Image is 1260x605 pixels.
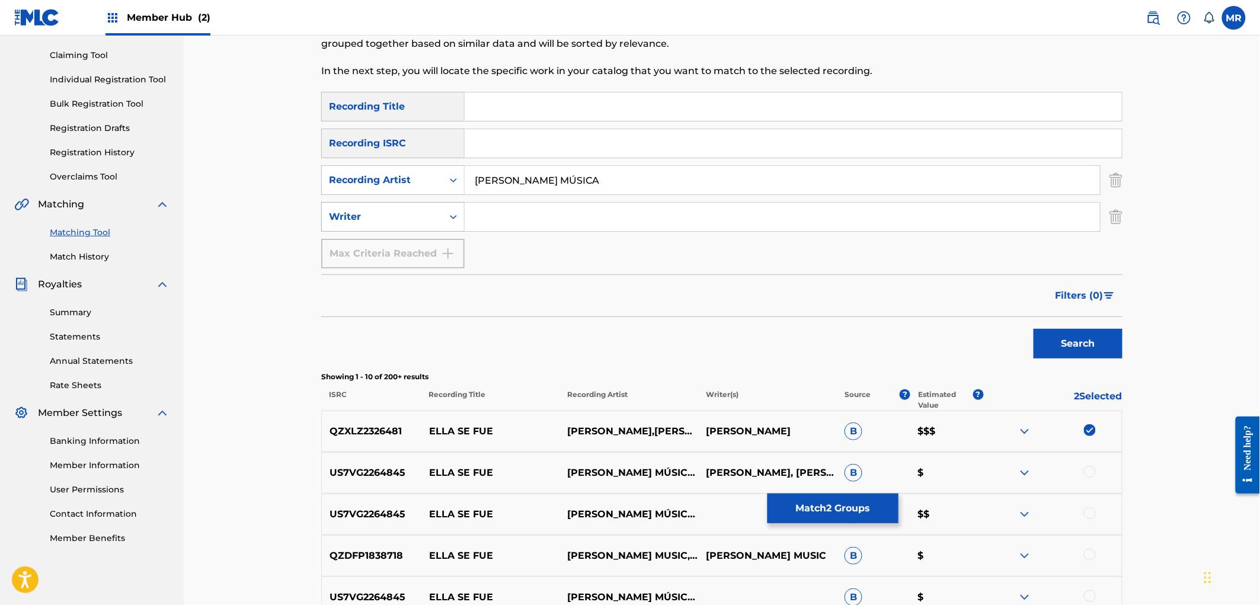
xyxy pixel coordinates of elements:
[421,507,560,521] p: ELLA SE FUE
[14,9,60,26] img: MLC Logo
[14,197,29,212] img: Matching
[198,12,210,23] span: (2)
[973,389,984,400] span: ?
[1104,292,1114,299] img: filter
[698,389,837,411] p: Writer(s)
[1018,507,1032,521] img: expand
[105,11,120,25] img: Top Rightsholders
[38,277,82,292] span: Royalties
[322,549,421,563] p: QZDFP1838718
[50,226,170,239] a: Matching Tool
[767,494,898,523] button: Match2 Groups
[1018,466,1032,480] img: expand
[50,435,170,447] a: Banking Information
[910,424,984,438] p: $$$
[918,389,973,411] p: Estimated Value
[1109,165,1123,195] img: Delete Criterion
[38,406,122,420] span: Member Settings
[1141,6,1165,30] a: Public Search
[50,532,170,545] a: Member Benefits
[1201,548,1260,605] iframe: Chat Widget
[321,389,421,411] p: ISRC
[845,422,862,440] span: B
[50,331,170,343] a: Statements
[559,590,698,604] p: [PERSON_NAME] MÚSICA,[PERSON_NAME]
[155,277,170,292] img: expand
[910,507,984,521] p: $$
[321,372,1123,382] p: Showing 1 - 10 of 200+ results
[845,389,871,411] p: Source
[1201,548,1260,605] div: Widget de chat
[1018,590,1032,604] img: expand
[1172,6,1196,30] div: Help
[1222,6,1246,30] div: User Menu
[1227,407,1260,502] iframe: Resource Center
[984,389,1123,411] p: 2 Selected
[50,49,170,62] a: Claiming Tool
[127,11,210,24] span: Member Hub
[329,210,436,224] div: Writer
[698,424,837,438] p: [PERSON_NAME]
[50,508,170,520] a: Contact Information
[845,464,862,482] span: B
[50,355,170,367] a: Annual Statements
[1034,329,1123,358] button: Search
[321,92,1123,364] form: Search Form
[50,98,170,110] a: Bulk Registration Tool
[698,549,837,563] p: [PERSON_NAME] MUSIC
[50,484,170,496] a: User Permissions
[38,197,84,212] span: Matching
[559,507,698,521] p: [PERSON_NAME] MÚSICA & [PERSON_NAME] MUSIC
[50,171,170,183] a: Overclaims Tool
[421,389,559,411] p: Recording Title
[1018,549,1032,563] img: expand
[900,389,910,400] span: ?
[910,590,984,604] p: $
[698,466,837,480] p: [PERSON_NAME], [PERSON_NAME]
[50,459,170,472] a: Member Information
[421,590,560,604] p: ELLA SE FUE
[322,466,421,480] p: US7VG2264845
[14,277,28,292] img: Royalties
[321,23,938,51] p: To begin, use the search fields below to find recordings that haven't yet been matched to your wo...
[50,306,170,319] a: Summary
[321,64,938,78] p: In the next step, you will locate the specific work in your catalog that you want to match to the...
[322,424,421,438] p: QZXLZ2326481
[421,466,560,480] p: ELLA SE FUE
[50,146,170,159] a: Registration History
[1018,424,1032,438] img: expand
[155,406,170,420] img: expand
[559,549,698,563] p: [PERSON_NAME] MUSIC,[PERSON_NAME] MÚSICA
[1203,12,1215,24] div: Notifications
[14,406,28,420] img: Member Settings
[559,389,698,411] p: Recording Artist
[559,424,698,438] p: [PERSON_NAME],[PERSON_NAME] MÚSICA
[155,197,170,212] img: expand
[421,549,560,563] p: ELLA SE FUE
[329,173,436,187] div: Recording Artist
[910,549,984,563] p: $
[559,466,698,480] p: [PERSON_NAME] MÚSICA,[PERSON_NAME]
[421,424,560,438] p: ELLA SE FUE
[845,547,862,565] span: B
[50,73,170,86] a: Individual Registration Tool
[322,507,421,521] p: US7VG2264845
[1177,11,1191,25] img: help
[910,466,984,480] p: $
[50,379,170,392] a: Rate Sheets
[1056,289,1104,303] span: Filters ( 0 )
[50,122,170,135] a: Registration Drafts
[1146,11,1160,25] img: search
[1109,202,1123,232] img: Delete Criterion
[322,590,421,604] p: US7VG2264845
[1084,424,1096,436] img: deselect
[1204,560,1211,596] div: Arrastrar
[1048,281,1123,310] button: Filters (0)
[50,251,170,263] a: Match History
